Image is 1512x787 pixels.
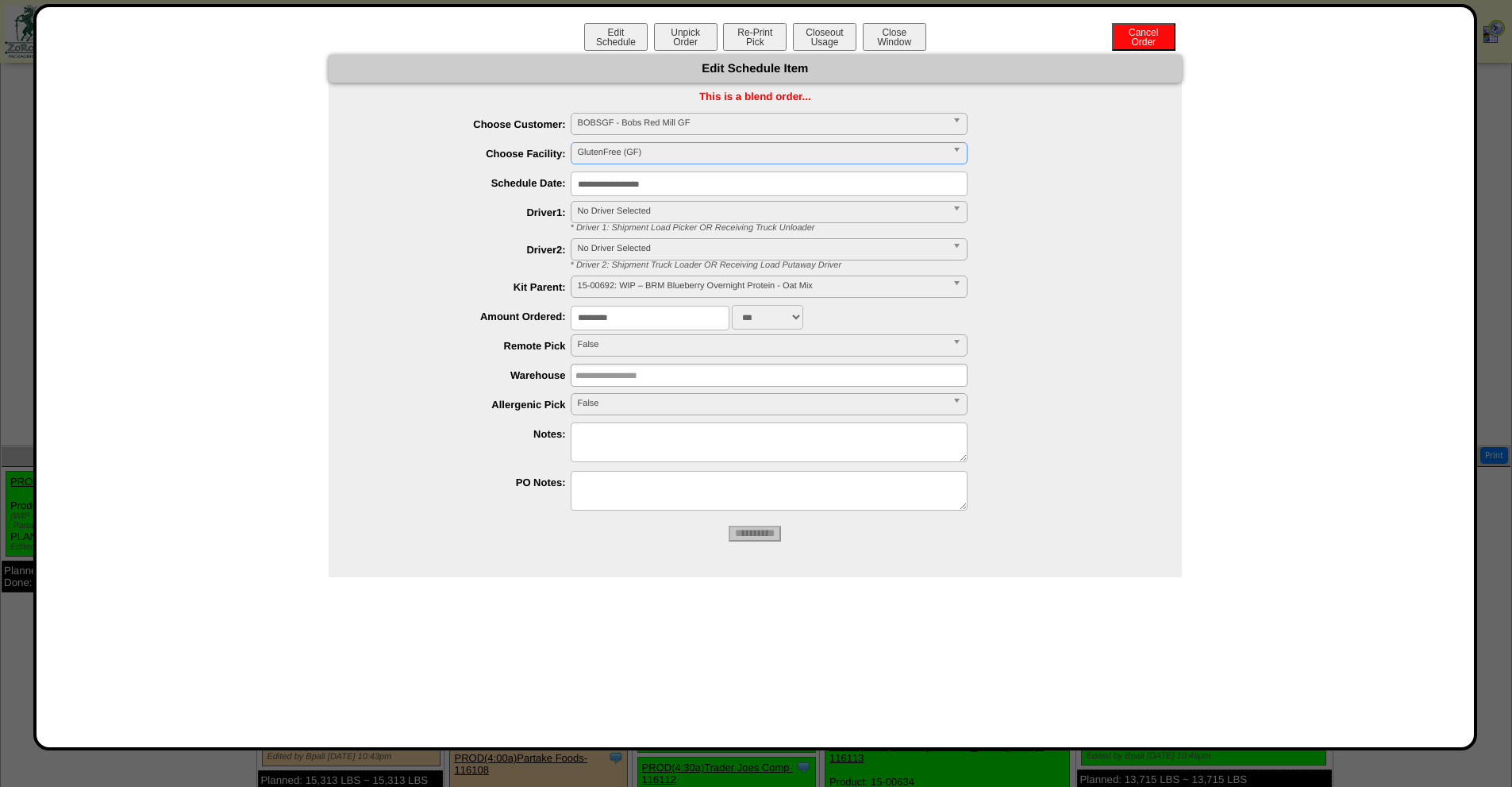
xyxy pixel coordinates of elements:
[559,223,1182,233] div: * Driver 1: Shipment Load Picker OR Receiving Truck Unloader
[360,340,571,352] label: Remote Pick
[578,394,946,413] span: False
[863,23,926,51] button: CloseWindow
[578,239,946,258] span: No Driver Selected
[360,118,571,130] label: Choose Customer:
[578,143,946,162] span: GlutenFree (GF)
[1112,23,1175,51] button: CancelOrder
[360,311,571,322] label: Amount Ordered:
[578,276,946,295] span: 15-00692: WIP – BRM Blueberry Overnight Protein - Oat Mix
[360,476,571,488] label: PO Notes:
[360,206,571,218] label: Driver1:
[360,177,571,189] label: Schedule Date:
[329,55,1182,83] div: Edit Schedule Item
[360,148,571,160] label: Choose Facility:
[861,36,928,48] a: CloseWindow
[360,281,571,293] label: Kit Parent:
[578,114,946,133] span: BOBSGF - Bobs Red Mill GF
[360,399,571,411] label: Allergenic Pick
[584,23,648,51] button: EditSchedule
[793,23,856,51] button: CloseoutUsage
[578,202,946,221] span: No Driver Selected
[654,23,718,51] button: UnpickOrder
[360,428,571,440] label: Notes:
[559,260,1182,270] div: * Driver 2: Shipment Truck Loader OR Receiving Load Putaway Driver
[578,335,946,354] span: False
[360,244,571,256] label: Driver2:
[723,23,787,51] button: Re-PrintPick
[360,369,571,381] label: Warehouse
[329,91,1182,102] div: This is a blend order...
